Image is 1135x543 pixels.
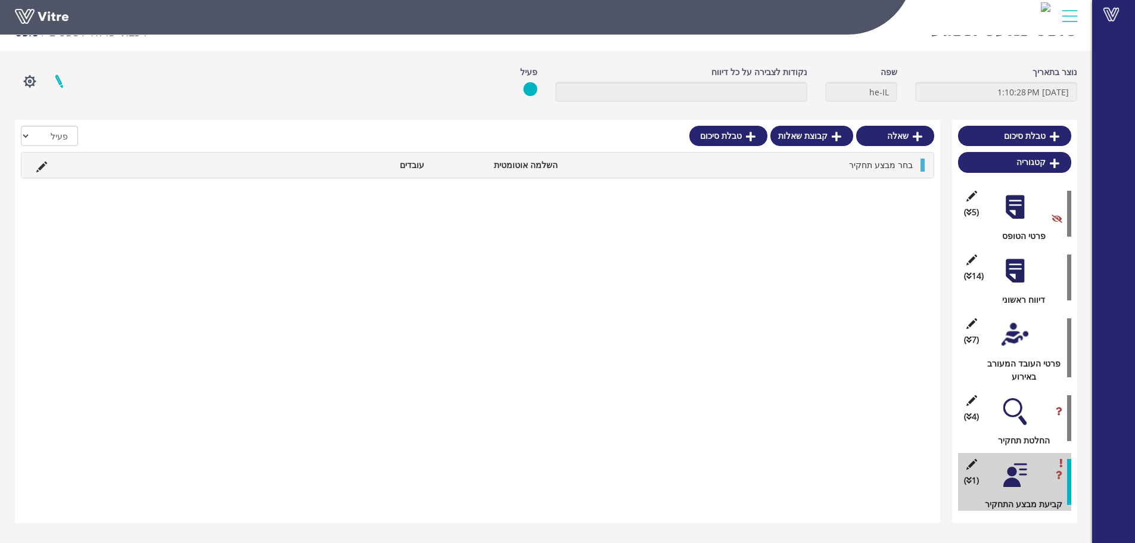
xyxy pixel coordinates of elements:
span: בחר מבצע תחקיר [849,159,913,170]
div: דיווח ראשוני [967,293,1071,306]
li: עובדים [297,159,430,172]
a: שאלה [856,126,934,146]
li: השלמה אוטומטית [430,159,564,172]
span: (5 ) [964,206,979,219]
div: פרטי הטופס [967,229,1071,243]
img: 4f6f8662-7833-4726-828b-57859a22b532.png [1041,2,1050,12]
div: החלטת תחקיר [967,434,1071,447]
a: טבלת סיכום [958,126,1071,146]
div: קביעת מבצע התחקיר [967,498,1071,511]
label: שפה [881,66,897,79]
span: (7 ) [964,333,979,346]
div: פרטי העובד המעורב באירוע [967,357,1071,383]
span: (14 ) [964,269,984,283]
a: קבוצת שאלות [770,126,853,146]
label: נוצר בתאריך [1033,66,1077,79]
img: yes [523,82,537,97]
span: (4 ) [964,410,979,423]
label: פעיל [520,66,537,79]
a: קטגוריה [958,152,1071,172]
a: טבלת סיכום [689,126,767,146]
span: (1 ) [964,474,979,487]
label: נקודות לצבירה על כל דיווח [711,66,807,79]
